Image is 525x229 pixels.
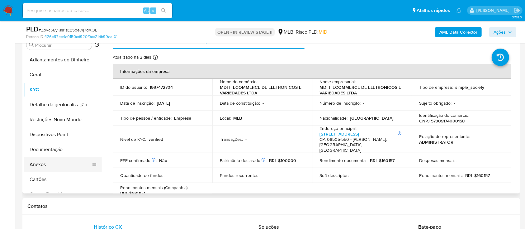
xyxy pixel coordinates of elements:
p: Rendimento documental : [319,158,367,163]
p: Nome do comércio : [220,79,258,84]
p: Despesas mensais : [419,158,456,163]
button: Procurar [29,42,34,47]
p: - [262,173,263,178]
b: AML Data Collector [439,27,477,37]
p: Rendimentos mensais : [419,173,463,178]
a: Notificações [456,8,461,13]
p: Data de inscrição : [120,100,154,106]
span: Ações [494,27,506,37]
p: Quantidade de fundos : [120,173,164,178]
h4: CP: 08505-550 - [PERSON_NAME], [GEOGRAPHIC_DATA], [GEOGRAPHIC_DATA] [319,137,402,153]
h1: Contatos [27,203,515,209]
p: Fundos recorrentes : [220,173,259,178]
span: MID [319,28,327,36]
p: Patrimônio declarado : [220,158,267,163]
p: Rendimentos mensais (Companhia) : [120,185,188,190]
button: Anexos [24,157,97,172]
p: Empresa [174,115,192,121]
p: carlos.guerra@mercadopago.com.br [476,7,512,13]
span: 3.158.0 [512,15,522,20]
p: Tipo de empresa : [419,84,453,90]
p: CNPJ 57309174000158 [419,118,465,124]
input: Procurar [35,42,89,48]
p: BRL $160157 [465,173,490,178]
p: - [167,173,168,178]
p: ADMINISTRATOR [419,139,453,145]
span: # Zovc68yKIsFsEE5qeWj7dXOL [39,27,97,33]
p: - [245,136,247,142]
p: - [459,158,460,163]
span: Alt [144,7,149,13]
button: Dispositivos Point [24,127,102,142]
b: Person ID [26,34,43,40]
p: Número de inscrição : [319,100,361,106]
p: [DATE] [157,100,170,106]
p: OPEN - IN REVIEW STAGE II [215,28,275,36]
p: ID do usuário : [120,84,147,90]
button: Restrições Novo Mundo [24,112,102,127]
input: Pesquise usuários ou casos... [23,7,172,15]
p: simple_society [455,84,484,90]
p: Nome empresarial : [319,79,356,84]
p: Local : [220,115,231,121]
p: Atualizado há 2 dias [113,54,151,60]
p: Endereço principal : [319,126,357,131]
b: PLD [26,24,39,34]
button: Detalhe da geolocalização [24,97,102,112]
button: Ações [489,27,516,37]
p: verified [149,136,163,142]
p: - [363,100,364,106]
button: Documentação [24,142,102,157]
p: - [351,173,352,178]
p: 1997472704 [149,84,173,90]
p: Nível de KYC : [120,136,146,142]
p: [GEOGRAPHIC_DATA] [350,115,394,121]
p: PEP confirmado : [120,158,157,163]
p: Relação do representante : [419,134,470,139]
button: search-icon [157,6,170,15]
p: MDFF ECOMMERCE DE ELETRONICOS E VARIEDADES LTDA [220,84,302,96]
p: Transações : [220,136,243,142]
span: Atalhos rápidos [417,7,450,14]
p: BRL $160157 [370,158,395,163]
p: - [454,100,455,106]
div: MLB [277,29,293,36]
button: Adiantamentos de Dinheiro [24,52,102,67]
p: BRL $100000 [269,158,296,163]
button: Retornar ao pedido padrão [94,42,99,49]
p: Soft descriptor : [319,173,349,178]
p: Tipo de pessoa / entidade : [120,115,172,121]
button: Contas Bancárias [24,187,102,202]
p: BRL $160157 [120,190,145,196]
span: s [152,7,154,13]
th: Informações da empresa [113,64,511,79]
button: Cartões [24,172,102,187]
p: Nacionalidade : [319,115,348,121]
p: Sujeito obrigado : [419,100,452,106]
p: - [262,100,264,106]
button: Geral [24,67,102,82]
span: Risco PLD: [296,29,327,36]
a: f126e97ee4e0150cd920f0ce21db99ea [45,34,116,40]
button: AML Data Collector [435,27,482,37]
p: MDFF ECOMMERCE DE ELETRONICOS E VARIEDADES LTDA [319,84,402,96]
a: Sair [514,7,520,14]
p: MLB [233,115,242,121]
p: Data de constituição : [220,100,260,106]
p: Identificação do comércio : [419,112,469,118]
p: Não [159,158,167,163]
a: [STREET_ADDRESS] [319,131,359,137]
button: KYC [24,82,102,97]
